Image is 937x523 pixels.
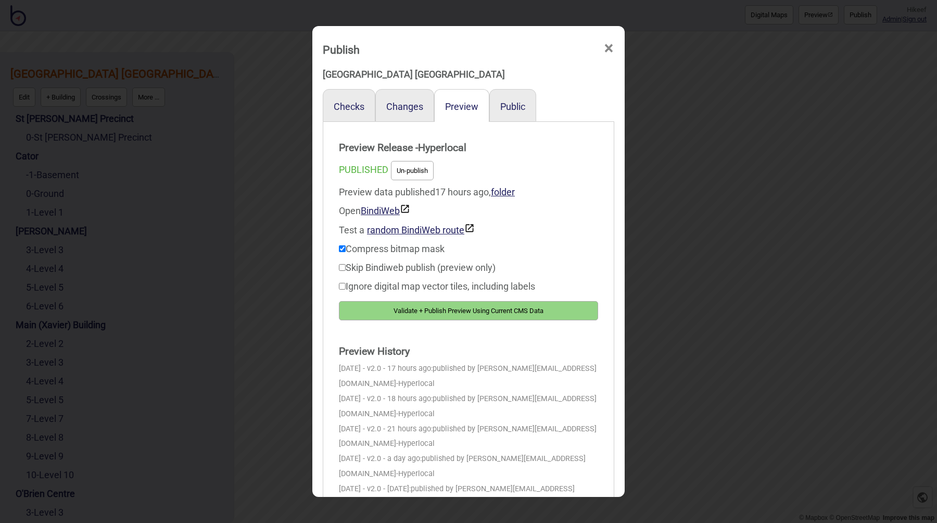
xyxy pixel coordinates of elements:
[339,364,597,388] span: published by [PERSON_NAME][EMAIL_ADDRESS][DOMAIN_NAME]
[400,204,410,214] img: preview
[339,262,496,273] label: Skip Bindiweb publish (preview only)
[339,164,388,175] span: PUBLISHED
[323,39,360,61] div: Publish
[367,223,475,235] button: random BindiWeb route
[339,484,575,508] span: published by [PERSON_NAME][EMAIL_ADDRESS][DOMAIN_NAME]
[339,183,598,240] div: Preview data published 17 hours ago
[391,161,434,180] button: Un-publish
[339,264,346,271] input: Skip Bindiweb publish (preview only)
[396,409,435,418] span: - Hyperlocal
[339,220,598,240] div: Test a
[396,469,435,478] span: - Hyperlocal
[339,452,598,482] div: [DATE] - v2.0 - a day ago:
[396,379,435,388] span: - Hyperlocal
[339,341,598,362] strong: Preview History
[334,101,364,112] button: Checks
[339,245,346,252] input: Compress bitmap mask
[361,205,410,216] a: BindiWeb
[339,482,598,512] div: [DATE] - v2.0 - [DATE]:
[396,439,435,448] span: - Hyperlocal
[464,223,475,233] img: preview
[339,202,598,220] div: Open
[339,425,597,449] span: published by [PERSON_NAME][EMAIL_ADDRESS][DOMAIN_NAME]
[603,31,614,66] span: ×
[339,392,598,422] div: [DATE] - v2.0 - 18 hours ago:
[339,454,586,478] span: published by [PERSON_NAME][EMAIL_ADDRESS][DOMAIN_NAME]
[339,283,346,290] input: Ignore digital map vector tiles, including labels
[339,362,598,392] div: [DATE] - v2.0 - 17 hours ago:
[339,422,598,452] div: [DATE] - v2.0 - 21 hours ago:
[491,186,515,197] a: folder
[339,281,535,292] label: Ignore digital map vector tiles, including labels
[500,101,525,112] button: Public
[445,101,478,112] button: Preview
[386,101,423,112] button: Changes
[323,65,614,84] div: [GEOGRAPHIC_DATA] [GEOGRAPHIC_DATA]
[339,394,597,418] span: published by [PERSON_NAME][EMAIL_ADDRESS][DOMAIN_NAME]
[339,243,445,254] label: Compress bitmap mask
[339,301,598,320] button: Validate + Publish Preview Using Current CMS Data
[339,138,598,158] strong: Preview Release - Hyperlocal
[489,186,515,197] span: ,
